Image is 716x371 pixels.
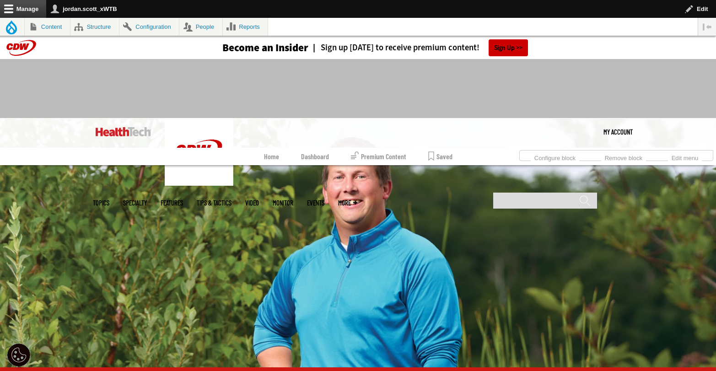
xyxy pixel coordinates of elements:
[603,118,633,145] a: My Account
[165,178,233,188] a: CDW
[96,127,151,136] img: Home
[179,18,222,36] a: People
[531,152,579,162] a: Configure block
[264,148,279,165] a: Home
[428,148,452,165] a: Saved
[7,344,30,366] div: Cookie Settings
[161,199,183,206] a: Features
[188,43,308,53] a: Become an Insider
[338,199,357,206] span: More
[273,199,293,206] a: MonITor
[192,68,525,109] iframe: advertisement
[301,148,329,165] a: Dashboard
[603,118,633,145] div: User menu
[308,43,479,52] a: Sign up [DATE] to receive premium content!
[601,152,646,162] a: Remove block
[197,199,231,206] a: Tips & Tactics
[70,18,119,36] a: Structure
[119,18,179,36] a: Configuration
[307,199,324,206] a: Events
[123,199,147,206] span: Specialty
[351,148,406,165] a: Premium Content
[93,199,109,206] span: Topics
[7,344,30,366] button: Open Preferences
[222,43,308,53] h3: Become an Insider
[489,39,528,56] a: Sign Up
[25,18,70,36] a: Content
[165,118,233,186] img: Home
[668,152,702,162] a: Edit menu
[223,18,268,36] a: Reports
[698,18,716,36] button: Vertical orientation
[245,199,259,206] a: Video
